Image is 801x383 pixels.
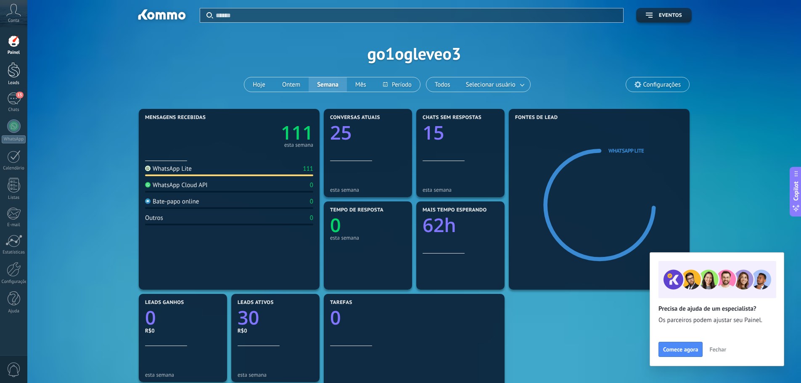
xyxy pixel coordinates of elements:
button: Fechar [706,343,730,356]
div: Outros [145,214,163,222]
div: WhatsApp Cloud API [145,181,208,189]
button: Período [375,77,420,92]
div: Estatísticas [2,250,26,255]
button: Todos [426,77,459,92]
div: R$0 [238,327,313,334]
a: 0 [330,305,498,330]
div: 111 [303,165,313,173]
span: 15 [16,92,23,98]
span: Fechar [709,346,726,352]
button: Selecionar usuário [459,77,530,92]
span: Conta [8,18,19,24]
text: 30 [238,305,259,330]
span: Copilot [792,181,800,201]
div: Chats [2,107,26,113]
div: Leads [2,80,26,86]
div: 0 [310,198,313,206]
div: esta semana [145,372,221,378]
text: 15 [423,120,444,145]
span: Leads ganhos [145,300,184,306]
div: esta semana [238,372,313,378]
span: Mais tempo esperando [423,207,487,213]
img: WhatsApp Lite [145,166,151,171]
div: esta semana [284,143,313,147]
div: R$0 [145,327,221,334]
div: WhatsApp Lite [145,165,192,173]
span: Tempo de resposta [330,207,383,213]
div: Configurações [2,279,26,285]
text: 0 [330,305,341,330]
div: WhatsApp [2,135,26,143]
img: Bate-papo online [145,198,151,204]
div: Painel [2,50,26,55]
span: Conversas atuais [330,115,380,121]
text: 25 [330,120,352,145]
div: 0 [310,181,313,189]
a: 62h [423,212,498,238]
span: Comece agora [663,346,698,352]
button: Ontem [274,77,309,92]
a: 30 [238,305,313,330]
button: Semana [309,77,347,92]
div: Calendário [2,166,26,171]
button: Hoje [244,77,274,92]
span: Leads ativos [238,300,274,306]
span: Fontes de lead [515,115,558,121]
span: Tarefas [330,300,352,306]
button: Mês [347,77,375,92]
h2: Precisa de ajuda de um especialista? [658,305,775,313]
img: WhatsApp Cloud API [145,182,151,188]
div: esta semana [330,235,406,241]
div: esta semana [423,187,498,193]
a: WhatsApp Lite [608,147,644,154]
div: 0 [310,214,313,222]
button: Comece agora [658,342,703,357]
span: Os parceiros podem ajustar seu Painel. [658,316,775,325]
text: 0 [330,212,341,238]
div: Bate-papo online [145,198,199,206]
a: 0 [145,305,221,330]
text: 0 [145,305,156,330]
div: Listas [2,195,26,201]
span: Mensagens recebidas [145,115,206,121]
div: esta semana [330,187,406,193]
span: Configurações [643,81,681,88]
text: 111 [281,120,313,145]
span: Selecionar usuário [464,79,517,90]
div: Ajuda [2,309,26,314]
div: E-mail [2,222,26,228]
span: Chats sem respostas [423,115,481,121]
text: 62h [423,212,456,238]
button: Eventos [636,8,692,23]
a: 111 [229,120,313,145]
span: Eventos [659,13,682,18]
